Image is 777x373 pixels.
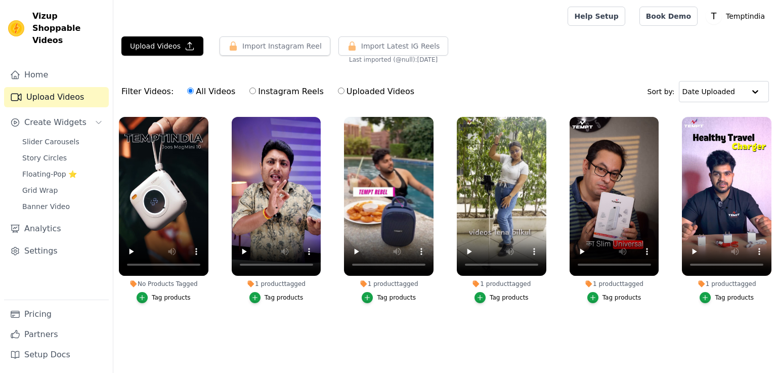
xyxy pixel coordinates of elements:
div: No Products Tagged [119,280,208,288]
div: Tag products [715,294,754,302]
a: Story Circles [16,151,109,165]
div: 1 product tagged [570,280,659,288]
span: Story Circles [22,153,67,163]
a: Home [4,65,109,85]
div: Tag products [490,294,529,302]
span: Grid Wrap [22,185,58,195]
div: Tag products [602,294,641,302]
label: Instagram Reels [249,85,324,98]
a: Upload Videos [4,87,109,107]
span: Last imported (@ null ): [DATE] [349,56,438,64]
div: 1 product tagged [457,280,546,288]
button: Create Widgets [4,112,109,133]
input: Instagram Reels [249,88,256,94]
button: T Temptindia [706,7,769,25]
label: Uploaded Videos [337,85,415,98]
div: 1 product tagged [232,280,321,288]
div: Tag products [265,294,304,302]
div: 1 product tagged [682,280,771,288]
div: Tag products [152,294,191,302]
a: Slider Carousels [16,135,109,149]
span: Import Latest IG Reels [361,41,440,51]
button: Tag products [700,292,754,303]
input: All Videos [187,88,194,94]
a: Help Setup [568,7,625,26]
a: Grid Wrap [16,183,109,197]
a: Book Demo [639,7,698,26]
text: T [711,11,717,21]
button: Tag products [249,292,304,303]
a: Setup Docs [4,345,109,365]
button: Upload Videos [121,36,203,56]
button: Tag products [362,292,416,303]
a: Banner Video [16,199,109,214]
a: Floating-Pop ⭐ [16,167,109,181]
input: Uploaded Videos [338,88,344,94]
div: Filter Videos: [121,80,420,103]
button: Import Latest IG Reels [338,36,449,56]
p: Temptindia [722,7,769,25]
button: Tag products [587,292,641,303]
a: Settings [4,241,109,261]
img: Vizup [8,20,24,36]
button: Tag products [137,292,191,303]
span: Vizup Shoppable Videos [32,10,105,47]
span: Floating-Pop ⭐ [22,169,77,179]
a: Analytics [4,219,109,239]
div: Sort by: [647,81,769,102]
span: Create Widgets [24,116,87,129]
button: Import Instagram Reel [220,36,330,56]
label: All Videos [187,85,236,98]
div: Tag products [377,294,416,302]
a: Pricing [4,304,109,324]
div: 1 product tagged [344,280,434,288]
button: Tag products [474,292,529,303]
a: Partners [4,324,109,345]
span: Slider Carousels [22,137,79,147]
span: Banner Video [22,201,70,212]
